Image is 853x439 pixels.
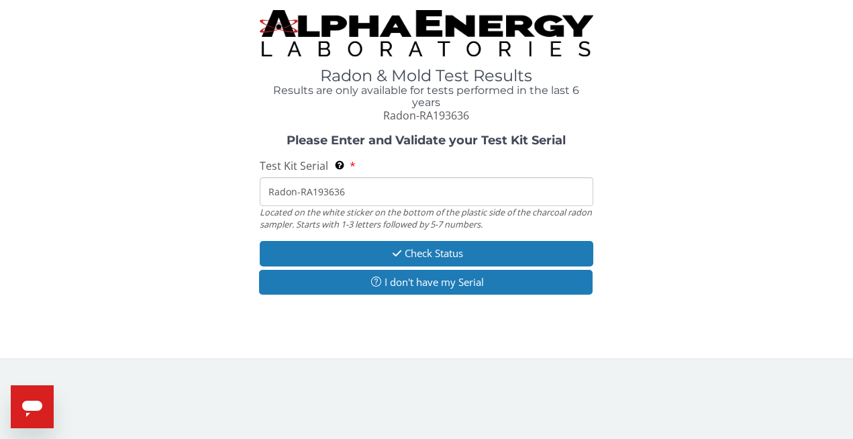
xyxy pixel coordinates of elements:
[260,158,328,173] span: Test Kit Serial
[260,241,593,266] button: Check Status
[11,385,54,428] iframe: Button to launch messaging window
[260,206,593,231] div: Located on the white sticker on the bottom of the plastic side of the charcoal radon sampler. Sta...
[259,270,592,295] button: I don't have my Serial
[260,67,593,85] h1: Radon & Mold Test Results
[383,108,469,123] span: Radon-RA193636
[260,85,593,108] h4: Results are only available for tests performed in the last 6 years
[260,10,593,56] img: TightCrop.jpg
[287,133,566,148] strong: Please Enter and Validate your Test Kit Serial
